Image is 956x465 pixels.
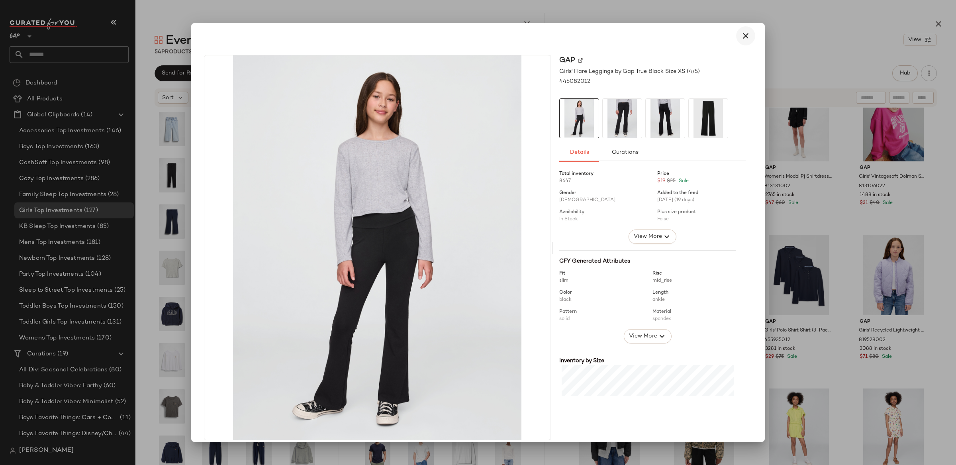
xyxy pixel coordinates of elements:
[559,257,736,265] div: CFY Generated Attributes
[578,58,583,63] img: svg%3e
[629,332,657,341] span: View More
[559,55,575,66] span: Gap
[633,232,662,241] span: View More
[646,99,685,138] img: cn59145973.jpg
[569,149,589,156] span: Details
[624,329,672,343] button: View More
[611,149,639,156] span: Curations
[560,99,599,138] img: cn59145854.jpg
[603,99,642,138] img: cn59145981.jpg
[689,99,728,138] img: cn55663822.jpg
[559,357,736,365] div: Inventory by Size
[629,230,676,244] button: View More
[204,55,550,440] img: cn59145854.jpg
[559,77,590,86] span: 445082012
[559,67,700,76] span: Girls' Flare Leggings by Gap True Black Size XS (4/5)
